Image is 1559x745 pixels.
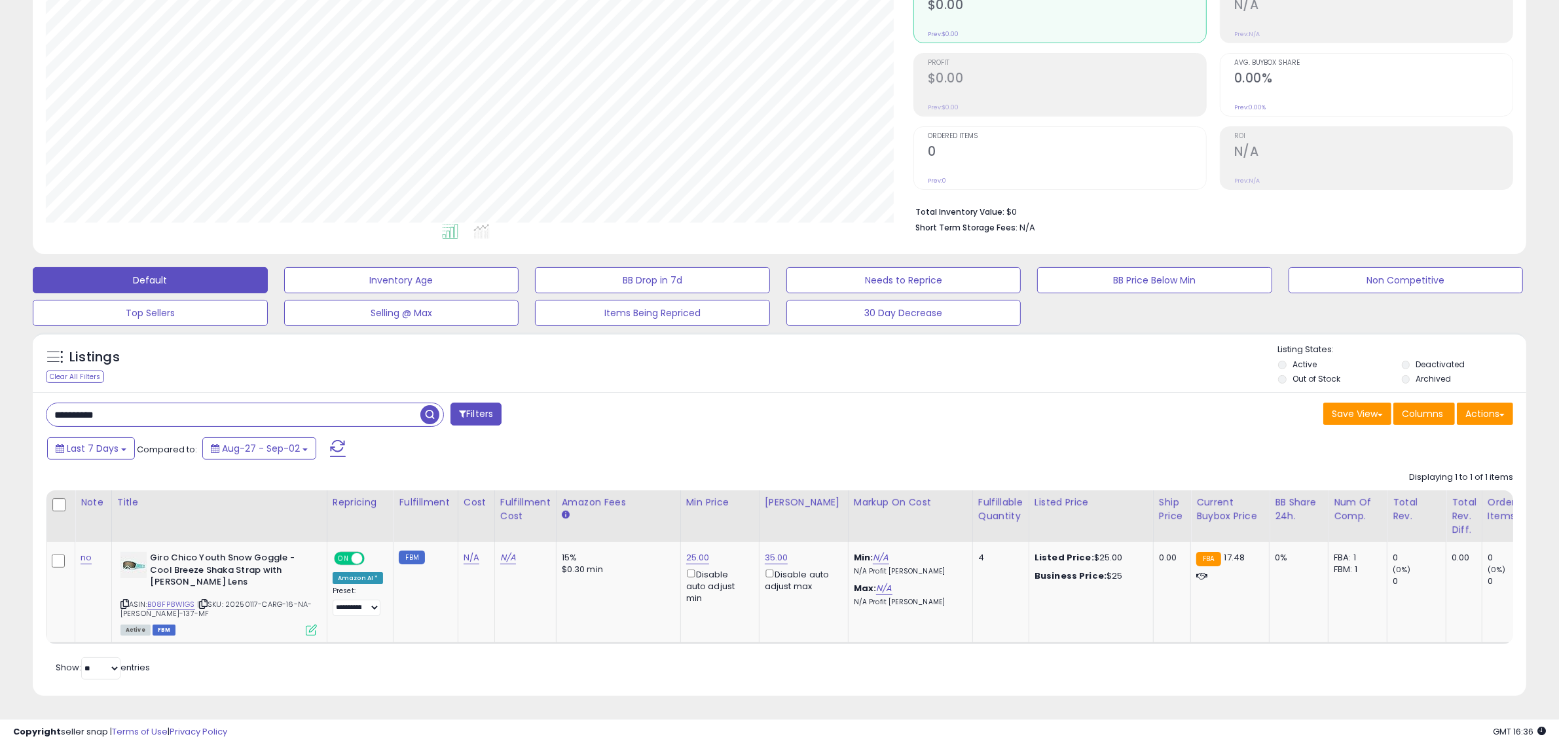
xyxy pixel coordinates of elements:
[1289,267,1524,293] button: Non Competitive
[1488,564,1506,575] small: (0%)
[1488,575,1541,587] div: 0
[686,567,749,604] div: Disable auto adjust min
[765,567,838,592] div: Disable auto adjust max
[120,552,147,578] img: 31A7KOjblEL._SL40_.jpg
[170,725,227,738] a: Privacy Policy
[120,625,151,636] span: All listings currently available for purchase on Amazon
[81,496,106,509] div: Note
[1234,103,1266,111] small: Prev: 0.00%
[928,177,946,185] small: Prev: 0
[13,726,227,738] div: seller snap | |
[686,551,710,564] a: 25.00
[535,300,770,326] button: Items Being Repriced
[150,552,309,592] b: Giro Chico Youth Snow Goggle - Cool Breeze Shaka Strap with [PERSON_NAME] Lens
[915,203,1503,219] li: $0
[500,551,516,564] a: N/A
[153,625,176,636] span: FBM
[854,582,877,594] b: Max:
[56,661,150,674] span: Show: entries
[786,300,1021,326] button: 30 Day Decrease
[854,551,873,564] b: Min:
[1393,564,1411,575] small: (0%)
[1275,496,1323,523] div: BB Share 24h.
[1493,725,1546,738] span: 2025-09-10 16:36 GMT
[1234,71,1513,88] h2: 0.00%
[1019,221,1035,234] span: N/A
[1416,359,1465,370] label: Deactivated
[1035,496,1148,509] div: Listed Price
[399,551,424,564] small: FBM
[1393,552,1446,564] div: 0
[117,496,321,509] div: Title
[854,598,963,607] p: N/A Profit [PERSON_NAME]
[464,551,479,564] a: N/A
[1393,496,1440,523] div: Total Rev.
[786,267,1021,293] button: Needs to Reprice
[1275,552,1318,564] div: 0%
[1234,60,1513,67] span: Avg. Buybox Share
[873,551,889,564] a: N/A
[1035,570,1107,582] b: Business Price:
[1234,177,1260,185] small: Prev: N/A
[1323,403,1391,425] button: Save View
[978,552,1019,564] div: 4
[335,553,352,564] span: ON
[562,552,670,564] div: 15%
[147,599,195,610] a: B08FP8W1GS
[1293,359,1317,370] label: Active
[928,60,1206,67] span: Profit
[928,71,1206,88] h2: $0.00
[33,300,268,326] button: Top Sellers
[928,103,959,111] small: Prev: $0.00
[1196,552,1220,566] small: FBA
[500,496,551,523] div: Fulfillment Cost
[284,267,519,293] button: Inventory Age
[120,599,312,619] span: | SKU: 20250117-CARG-16-NA-[PERSON_NAME]-137-MF
[848,490,972,542] th: The percentage added to the cost of goods (COGS) that forms the calculator for Min & Max prices.
[1334,552,1377,564] div: FBA: 1
[284,300,519,326] button: Selling @ Max
[1488,496,1535,523] div: Ordered Items
[333,496,388,509] div: Repricing
[854,496,967,509] div: Markup on Cost
[1334,496,1382,523] div: Num of Comp.
[120,552,317,634] div: ASIN:
[1159,552,1181,564] div: 0.00
[1293,373,1340,384] label: Out of Stock
[1234,133,1513,140] span: ROI
[333,572,384,584] div: Amazon AI *
[1409,471,1513,484] div: Displaying 1 to 1 of 1 items
[46,371,104,383] div: Clear All Filters
[1035,570,1143,582] div: $25
[1159,496,1185,523] div: Ship Price
[1488,552,1541,564] div: 0
[464,496,489,509] div: Cost
[686,496,754,509] div: Min Price
[222,442,300,455] span: Aug-27 - Sep-02
[1393,575,1446,587] div: 0
[399,496,452,509] div: Fulfillment
[363,553,384,564] span: OFF
[765,551,788,564] a: 35.00
[978,496,1023,523] div: Fulfillable Quantity
[1452,496,1476,537] div: Total Rev. Diff.
[1037,267,1272,293] button: BB Price Below Min
[1457,403,1513,425] button: Actions
[13,725,61,738] strong: Copyright
[562,564,670,575] div: $0.30 min
[562,496,675,509] div: Amazon Fees
[202,437,316,460] button: Aug-27 - Sep-02
[1452,552,1472,564] div: 0.00
[1393,403,1455,425] button: Columns
[928,133,1206,140] span: Ordered Items
[854,567,963,576] p: N/A Profit [PERSON_NAME]
[1402,407,1443,420] span: Columns
[928,30,959,38] small: Prev: $0.00
[1234,30,1260,38] small: Prev: N/A
[69,348,120,367] h5: Listings
[112,725,168,738] a: Terms of Use
[1035,552,1143,564] div: $25.00
[765,496,843,509] div: [PERSON_NAME]
[81,551,92,564] a: no
[1196,496,1264,523] div: Current Buybox Price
